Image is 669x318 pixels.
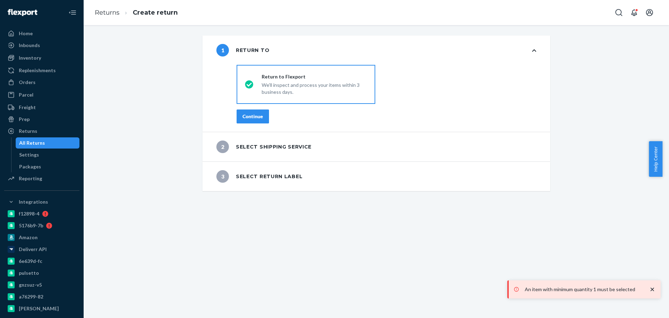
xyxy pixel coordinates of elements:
[19,234,38,241] div: Amazon
[19,293,43,300] div: a76299-82
[4,291,79,302] a: a76299-82
[4,28,79,39] a: Home
[4,244,79,255] a: Deliverr API
[262,73,367,80] div: Return to Flexport
[216,44,269,56] div: Return to
[19,104,36,111] div: Freight
[216,170,302,183] div: Select return label
[4,196,79,207] button: Integrations
[19,128,37,135] div: Returns
[19,175,42,182] div: Reporting
[19,139,45,146] div: All Returns
[612,6,626,20] button: Open Search Box
[525,286,642,293] p: An item with minimum quantity 1 must be selected
[4,303,79,314] a: [PERSON_NAME]
[89,2,183,23] ol: breadcrumbs
[4,40,79,51] a: Inbounds
[237,109,269,123] button: Continue
[649,141,662,177] button: Help Center
[66,6,79,20] button: Close Navigation
[19,79,36,86] div: Orders
[16,137,80,149] a: All Returns
[4,102,79,113] a: Freight
[4,279,79,290] a: gnzsuz-v5
[19,67,56,74] div: Replenishments
[4,208,79,219] a: f12898-4
[243,113,263,120] div: Continue
[19,222,43,229] div: 5176b9-7b
[262,80,367,96] div: We'll inspect and process your items within 3 business days.
[19,151,39,158] div: Settings
[19,270,39,277] div: pulsetto
[16,149,80,160] a: Settings
[643,6,656,20] button: Open account menu
[19,163,41,170] div: Packages
[4,89,79,100] a: Parcel
[19,305,59,312] div: [PERSON_NAME]
[4,52,79,63] a: Inventory
[95,9,120,16] a: Returns
[19,91,33,98] div: Parcel
[16,161,80,172] a: Packages
[19,30,33,37] div: Home
[19,258,42,265] div: 6e639d-fc
[4,77,79,88] a: Orders
[19,54,41,61] div: Inventory
[4,220,79,231] a: 5176b9-7b
[4,126,79,137] a: Returns
[216,141,312,153] div: Select shipping service
[216,170,229,183] span: 3
[627,6,641,20] button: Open notifications
[4,232,79,243] a: Amazon
[133,9,178,16] a: Create return
[216,141,229,153] span: 2
[4,114,79,125] a: Prep
[19,246,47,253] div: Deliverr API
[19,198,48,205] div: Integrations
[4,256,79,267] a: 6e639d-fc
[216,44,229,56] span: 1
[4,65,79,76] a: Replenishments
[4,173,79,184] a: Reporting
[19,210,39,217] div: f12898-4
[8,9,37,16] img: Flexport logo
[4,267,79,279] a: pulsetto
[19,42,40,49] div: Inbounds
[649,286,656,293] svg: close toast
[19,281,42,288] div: gnzsuz-v5
[19,116,30,123] div: Prep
